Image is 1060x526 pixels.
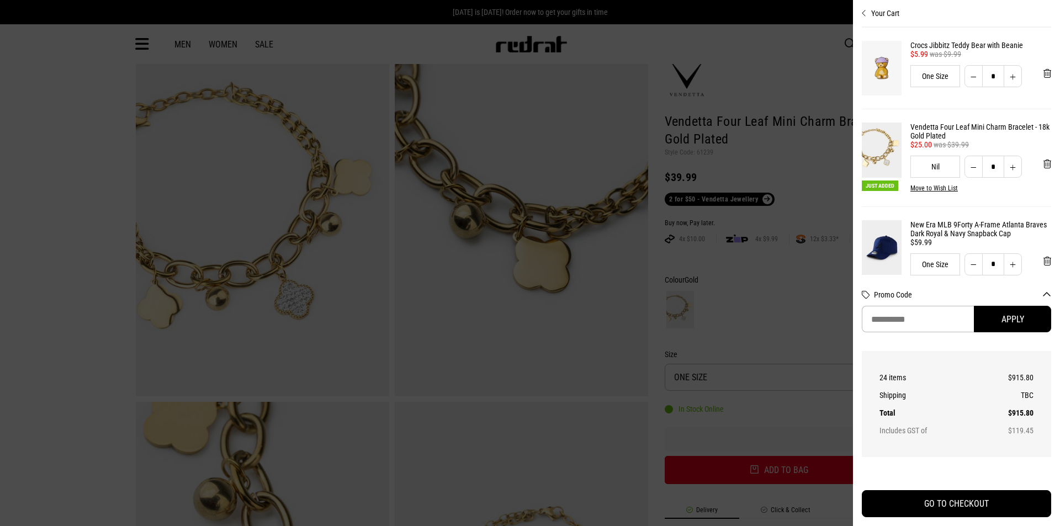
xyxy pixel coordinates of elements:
[1035,150,1060,178] button: 'Remove from cart
[879,386,980,404] th: Shipping
[1004,156,1022,178] button: Increase quantity
[910,123,1051,140] a: Vendetta Four Leaf Mini Charm Bracelet - 18k Gold Plated
[910,238,1051,247] div: $59.99
[930,50,961,59] span: was $9.99
[910,220,1051,238] a: New Era MLB 9Forty A-Frame Atlanta Braves Dark Royal & Navy Snapback Cap
[879,404,980,422] th: Total
[964,65,983,87] button: Decrease quantity
[862,41,902,95] img: Crocs Jibbitz Teddy Bear with Beanie
[910,156,960,178] div: Nil
[980,386,1033,404] td: TBC
[974,306,1051,332] button: Apply
[9,4,42,38] button: Open LiveChat chat widget
[874,290,1051,299] button: Promo Code
[862,220,902,275] img: New Era MLB 9Forty A-Frame Atlanta Braves Dark Royal & Navy Snapback Cap
[910,41,1051,50] a: Crocs Jibbitz Teddy Bear with Beanie
[1004,253,1022,275] button: Increase quantity
[1035,248,1060,275] button: 'Remove from cart
[1004,65,1022,87] button: Increase quantity
[982,65,1004,87] input: Quantity
[910,65,960,87] div: One Size
[910,184,958,192] button: Move to Wish List
[862,306,974,332] input: Promo Code
[910,253,960,275] div: One Size
[964,156,983,178] button: Decrease quantity
[879,369,980,386] th: 24 items
[910,140,932,149] span: $25.00
[980,369,1033,386] td: $915.80
[934,140,969,149] span: was $39.99
[910,50,928,59] span: $5.99
[879,422,980,439] th: Includes GST of
[862,180,898,191] span: Just Added
[980,404,1033,422] td: $915.80
[862,490,1051,517] button: GO TO CHECKOUT
[982,253,1004,275] input: Quantity
[1035,60,1060,87] button: 'Remove from cart
[982,156,1004,178] input: Quantity
[980,422,1033,439] td: $119.45
[964,253,983,275] button: Decrease quantity
[862,123,902,177] img: Vendetta Four Leaf Mini Charm Bracelet - 18k Gold Plated
[862,470,1051,481] iframe: Customer reviews powered by Trustpilot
